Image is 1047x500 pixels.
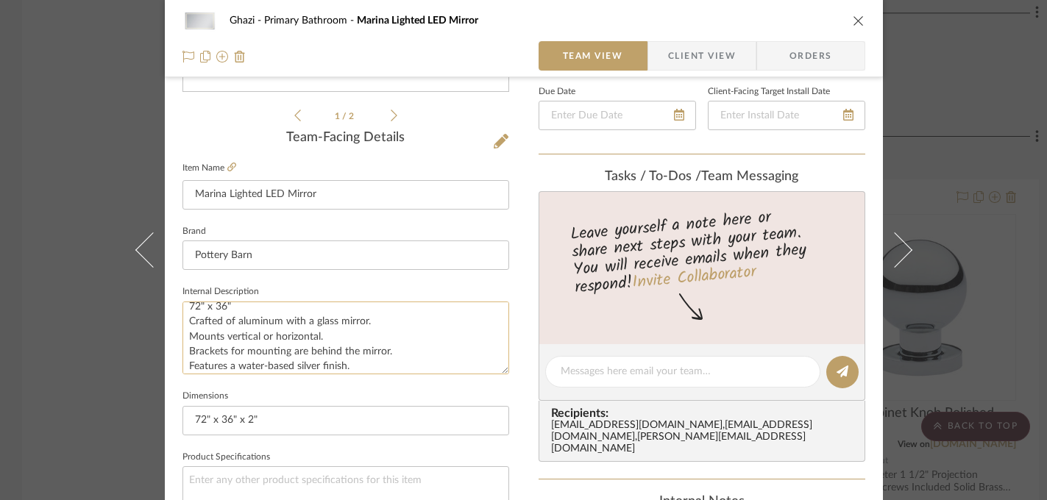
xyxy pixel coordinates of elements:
[539,169,865,185] div: team Messaging
[551,420,859,455] div: [EMAIL_ADDRESS][DOMAIN_NAME] , [EMAIL_ADDRESS][DOMAIN_NAME] , [PERSON_NAME][EMAIL_ADDRESS][DOMAIN...
[234,51,246,63] img: Remove from project
[182,228,206,235] label: Brand
[182,406,509,435] input: Enter the dimensions of this item
[631,260,756,296] a: Invite Collaborator
[182,162,236,174] label: Item Name
[536,201,867,300] div: Leave yourself a note here or share next steps with your team. You will receive emails when they ...
[357,15,478,26] span: Marina Lighted LED Mirror
[539,88,575,96] label: Due Date
[708,101,865,130] input: Enter Install Date
[182,240,509,270] input: Enter Brand
[182,6,218,35] img: 9990c1fb-845e-4d96-ba3f-4d977ddd5913_48x40.jpg
[852,14,865,27] button: close
[335,112,342,121] span: 1
[349,112,356,121] span: 2
[342,112,349,121] span: /
[182,454,270,461] label: Product Specifications
[182,288,259,296] label: Internal Description
[563,41,623,71] span: Team View
[182,130,509,146] div: Team-Facing Details
[773,41,848,71] span: Orders
[230,15,264,26] span: Ghazi
[264,15,357,26] span: Primary Bathroom
[539,101,696,130] input: Enter Due Date
[551,407,859,420] span: Recipients:
[182,393,228,400] label: Dimensions
[668,41,736,71] span: Client View
[605,170,701,183] span: Tasks / To-Dos /
[182,180,509,210] input: Enter Item Name
[708,88,830,96] label: Client-Facing Target Install Date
